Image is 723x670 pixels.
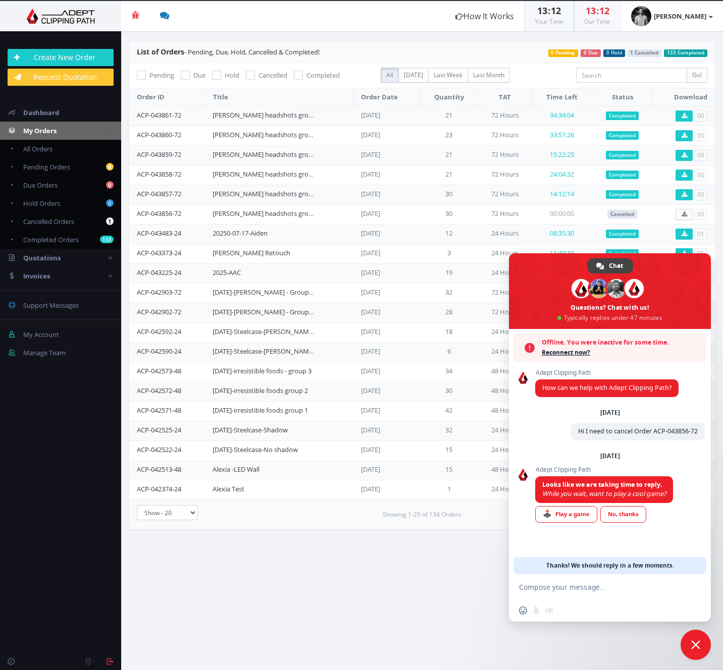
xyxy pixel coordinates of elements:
a: [DATE]-[PERSON_NAME] - Group 2 [213,288,314,297]
td: [DATE] [353,460,421,480]
span: Quantity [434,92,464,101]
a: ACP-042522-24 [137,445,181,454]
td: 24 Hours [478,480,532,499]
a: ACP-043857-72 [137,189,181,198]
strong: [PERSON_NAME] [654,12,706,21]
span: Completed [606,151,639,160]
a: ACP-043373-24 [137,248,181,257]
a: 2025-AAC [213,268,241,277]
span: Thanks! We should reply in a few moments. [546,557,674,574]
a: ACP-042902-72 [137,307,181,316]
span: : [596,5,599,17]
th: Order ID [129,88,205,106]
td: [DATE] [353,381,421,401]
span: Completed [606,131,639,140]
a: [PERSON_NAME] headshots group 5 [213,110,322,120]
td: 3 [420,244,478,263]
span: Completed [306,71,340,80]
span: Chat [609,258,623,273]
b: 0 [106,199,114,207]
td: [DATE] [353,263,421,283]
a: [DATE]-Steelcase-[PERSON_NAME] [213,347,315,356]
span: Invoices [23,271,50,281]
td: 24 Hours [478,244,532,263]
a: [DATE]-[PERSON_NAME] - Group 1 [213,307,314,316]
td: 42 [420,401,478,421]
a: [DATE]-irresistible foods group 2 [213,386,308,395]
span: Adept Clipping Path [535,369,679,376]
span: Adept Clipping Path [535,466,673,473]
span: Completed [606,190,639,199]
span: 12 [599,5,609,17]
label: Last Month [468,68,510,83]
a: Alexia Test [213,484,244,493]
a: ACP-042573-48 [137,366,181,375]
td: 72 Hours [478,126,532,145]
small: Your Time [535,17,563,26]
span: Completed [606,171,639,180]
span: 0 Due [581,49,601,57]
span: List of Orders [137,47,184,57]
td: 6 [420,342,478,362]
td: 12 [420,224,478,244]
td: 21 [420,145,478,165]
a: ACP-043859-72 [137,150,181,159]
th: Title [205,88,353,106]
span: Looks like we are taking time to reply. [542,480,662,489]
td: 23 [420,126,478,145]
td: 24 Hours [478,263,532,283]
td: 24 Hours [478,440,532,460]
td: 11:49:19 [532,244,592,263]
td: 14:12:14 [532,185,592,204]
td: [DATE] [353,106,421,126]
a: [PERSON_NAME] headshots group 3 [213,150,322,159]
td: [DATE] [353,303,421,322]
label: All [381,68,399,83]
td: 1 [420,480,478,499]
input: Search [576,68,687,83]
td: 21 [420,165,478,185]
td: 48 Hours [478,401,532,421]
span: : [547,5,551,17]
span: 13 [586,5,596,17]
span: Hi I need to cancel Order ACP-043856-72 [578,427,698,435]
span: 13 [537,5,547,17]
a: [PERSON_NAME] [621,1,723,31]
span: Completed Orders [23,235,79,244]
small: Showing 1-20 of 134 Orders [383,510,461,519]
td: 19 [420,263,478,283]
td: 34:34:04 [532,106,592,126]
td: [DATE] [353,342,421,362]
td: [DATE] [353,401,421,421]
span: Reconnect now? [542,348,701,358]
div: No, thanks [600,506,646,523]
td: 48 Hours [478,362,532,381]
a: ACP-042592-24 [137,327,181,336]
span: How can we help with Adept Clipping Path? [542,383,672,392]
td: 24 Hours [478,342,532,362]
div: Play a game [535,506,597,523]
td: 18 [420,322,478,342]
td: [DATE] [353,440,421,460]
div: Close chat [681,630,711,660]
span: Cancelled [259,71,287,80]
td: 32 [420,421,478,440]
td: 72 Hours [478,283,532,303]
td: [DATE] [353,362,421,381]
span: Quotations [23,253,61,262]
a: ACP-042374-24 [137,484,181,493]
span: Completed [606,249,639,258]
span: Due Orders [23,181,58,190]
span: 0 Hold [603,49,625,57]
th: Download [653,88,715,106]
td: [DATE] [353,322,421,342]
a: [DATE]-Steelcase-No shadow [213,445,298,454]
td: 28 [420,303,478,322]
img: 2a7d9c1af51d56f28e318c858d271b03 [631,6,651,26]
td: 72 Hours [478,165,532,185]
span: Hold [225,71,239,80]
a: [DATE]-irresistible foods group 1 [213,406,308,415]
span: Support Messages [23,301,79,310]
td: 33:57:26 [532,126,592,145]
a: ACP-042513-48 [137,465,181,474]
